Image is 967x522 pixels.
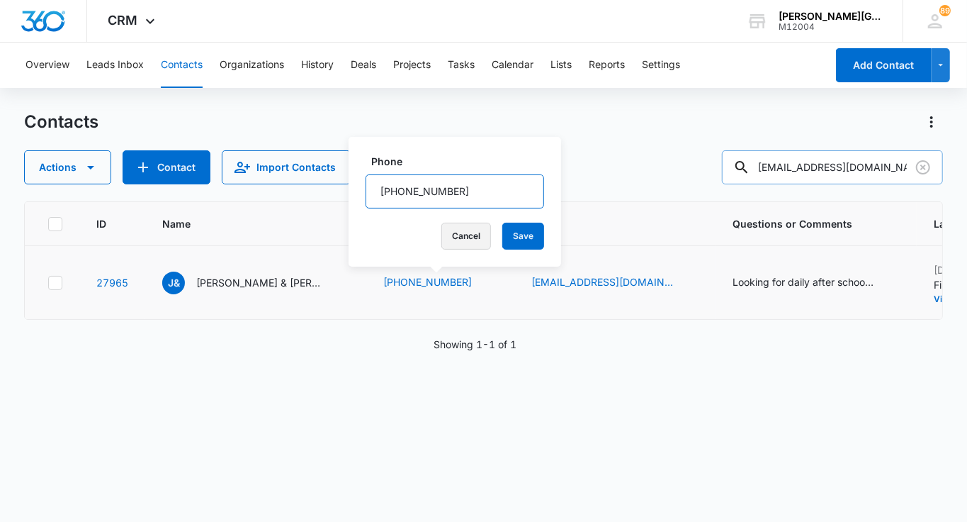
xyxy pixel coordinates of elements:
div: account name [779,11,882,22]
div: Looking for daily after school lessons for my boys 10 and 6. [733,274,874,289]
div: Questions or Comments - Looking for daily after school lessons for my boys 10 and 6. - Select to ... [733,274,900,291]
input: Search Contacts [722,150,943,184]
div: Email - charm143@gmail.com - Select to Edit Field [531,274,699,291]
div: Phone - (650) 305-9677 - Select to Edit Field [383,274,497,291]
button: Import Contacts [222,150,351,184]
button: Deals [351,43,376,88]
span: Email [531,216,678,231]
label: Phone [371,154,550,169]
button: Clear [912,156,934,179]
button: Lists [550,43,572,88]
button: Add Contact [836,48,932,82]
div: notifications count [939,5,951,16]
p: [PERSON_NAME] & [PERSON_NAME] [196,275,324,290]
button: Overview [26,43,69,88]
a: Navigate to contact details page for Joshua & Christopher Gonsalves [96,277,128,289]
button: Settings [642,43,680,88]
div: Name - Joshua & Christopher Gonsalves - Select to Edit Field [162,272,349,294]
span: CRM [108,13,138,28]
button: History [301,43,334,88]
input: Phone [366,174,544,209]
button: Actions [920,111,943,133]
span: 89 [939,5,951,16]
button: Leads Inbox [86,43,144,88]
button: Actions [24,150,111,184]
button: Organizations [220,43,284,88]
button: Contacts [161,43,203,88]
p: Showing 1-1 of 1 [434,337,516,352]
span: Questions or Comments [733,216,900,231]
span: Name [162,216,329,231]
button: Calendar [492,43,533,88]
span: ID [96,216,108,231]
button: Reports [589,43,625,88]
button: Projects [393,43,431,88]
a: [EMAIL_ADDRESS][DOMAIN_NAME] [531,274,673,289]
div: account id [779,22,882,32]
span: J& [162,272,185,294]
button: Tasks [448,43,475,88]
button: Save [502,223,544,250]
button: Add Contact [123,150,210,184]
h1: Contacts [24,111,98,133]
a: [PHONE_NUMBER] [383,274,472,289]
button: Cancel [441,223,491,250]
